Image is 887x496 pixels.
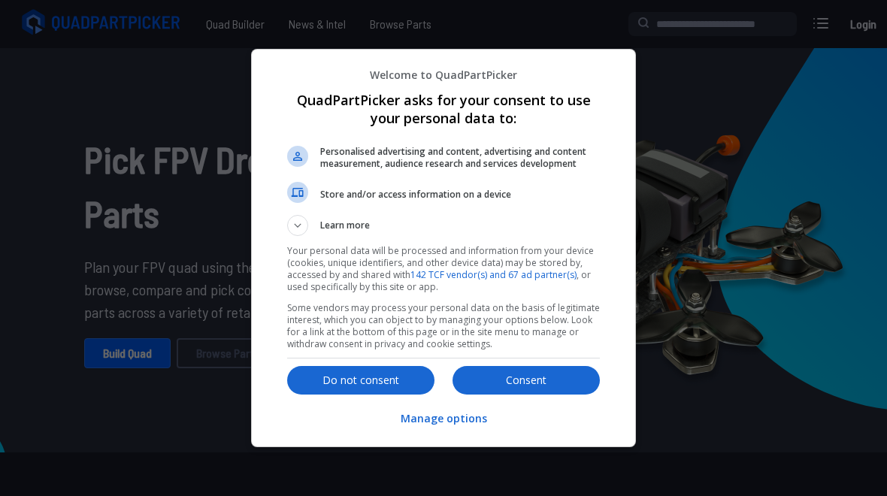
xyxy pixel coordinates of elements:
[320,189,600,201] span: Store and/or access information on a device
[401,411,487,426] p: Manage options
[287,302,600,350] p: Some vendors may process your personal data on the basis of legitimate interest, which you can ob...
[453,366,600,395] button: Consent
[287,366,434,395] button: Do not consent
[410,268,577,281] a: 142 TCF vendor(s) and 67 ad partner(s)
[401,403,487,435] button: Manage options
[251,49,636,447] div: QuadPartPicker asks for your consent to use your personal data to:
[287,373,434,388] p: Do not consent
[453,373,600,388] p: Consent
[287,91,600,127] h1: QuadPartPicker asks for your consent to use your personal data to:
[287,215,600,236] button: Learn more
[287,245,600,293] p: Your personal data will be processed and information from your device (cookies, unique identifier...
[287,68,600,82] p: Welcome to QuadPartPicker
[320,146,600,170] span: Personalised advertising and content, advertising and content measurement, audience research and ...
[320,219,370,236] span: Learn more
